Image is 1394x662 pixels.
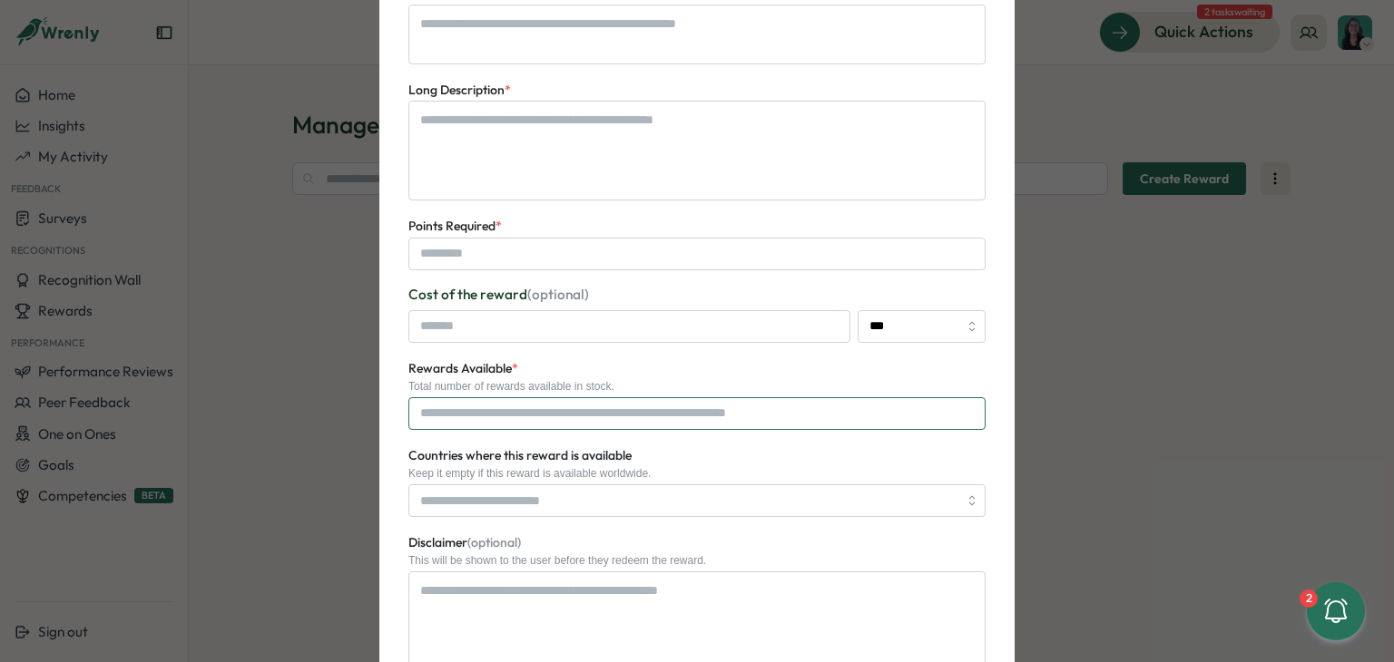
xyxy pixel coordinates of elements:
[408,534,521,550] span: Disclaimer
[408,81,511,101] label: Long Description
[408,285,986,305] p: Cost of the reward
[467,534,521,550] span: (optional)
[527,286,589,303] span: (optional)
[1300,589,1318,608] div: 2
[408,446,632,466] label: Countries where this reward is available
[1307,582,1365,640] button: 2
[408,554,986,567] div: This will be shown to the user before they redeem the reward.
[408,359,518,379] label: Rewards Available
[408,380,986,393] div: Total number of rewards available in stock.
[408,217,502,237] label: Points Required
[408,467,986,480] div: Keep it empty if this reward is available worldwide.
